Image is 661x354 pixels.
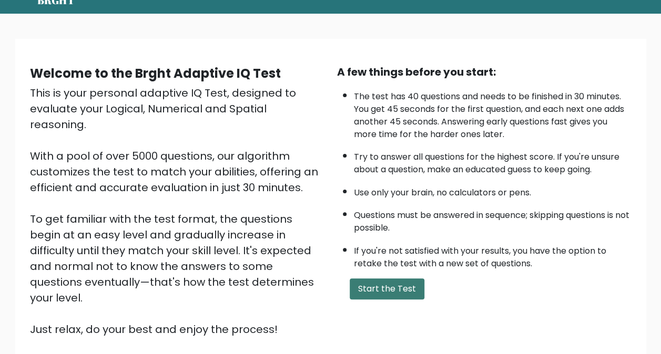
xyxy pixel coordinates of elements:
[350,278,424,299] button: Start the Test
[30,65,281,82] b: Welcome to the Brght Adaptive IQ Test
[354,240,632,270] li: If you're not satisfied with your results, you have the option to retake the test with a new set ...
[354,181,632,199] li: Use only your brain, no calculators or pens.
[30,85,324,337] div: This is your personal adaptive IQ Test, designed to evaluate your Logical, Numerical and Spatial ...
[337,64,632,80] div: A few things before you start:
[354,85,632,141] li: The test has 40 questions and needs to be finished in 30 minutes. You get 45 seconds for the firs...
[354,145,632,176] li: Try to answer all questions for the highest score. If you're unsure about a question, make an edu...
[354,204,632,234] li: Questions must be answered in sequence; skipping questions is not possible.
